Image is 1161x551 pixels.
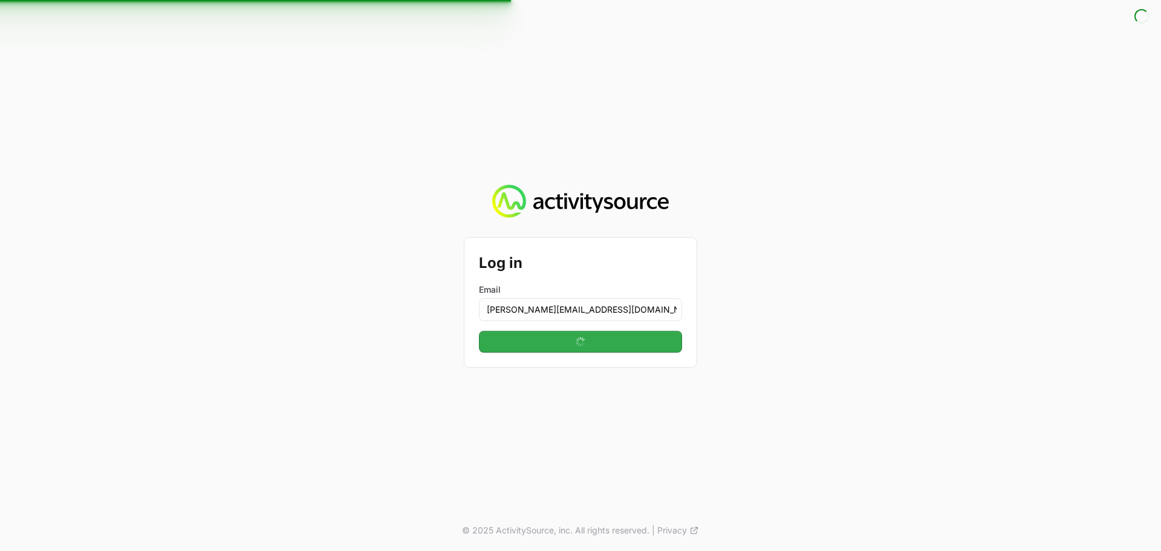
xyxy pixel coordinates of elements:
span: | [652,524,655,536]
label: Email [479,284,682,296]
img: Activity Source [492,184,668,218]
a: Privacy [657,524,699,536]
input: Enter your email [479,298,682,321]
h2: Log in [479,252,682,274]
p: © 2025 ActivitySource, inc. All rights reserved. [462,524,649,536]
